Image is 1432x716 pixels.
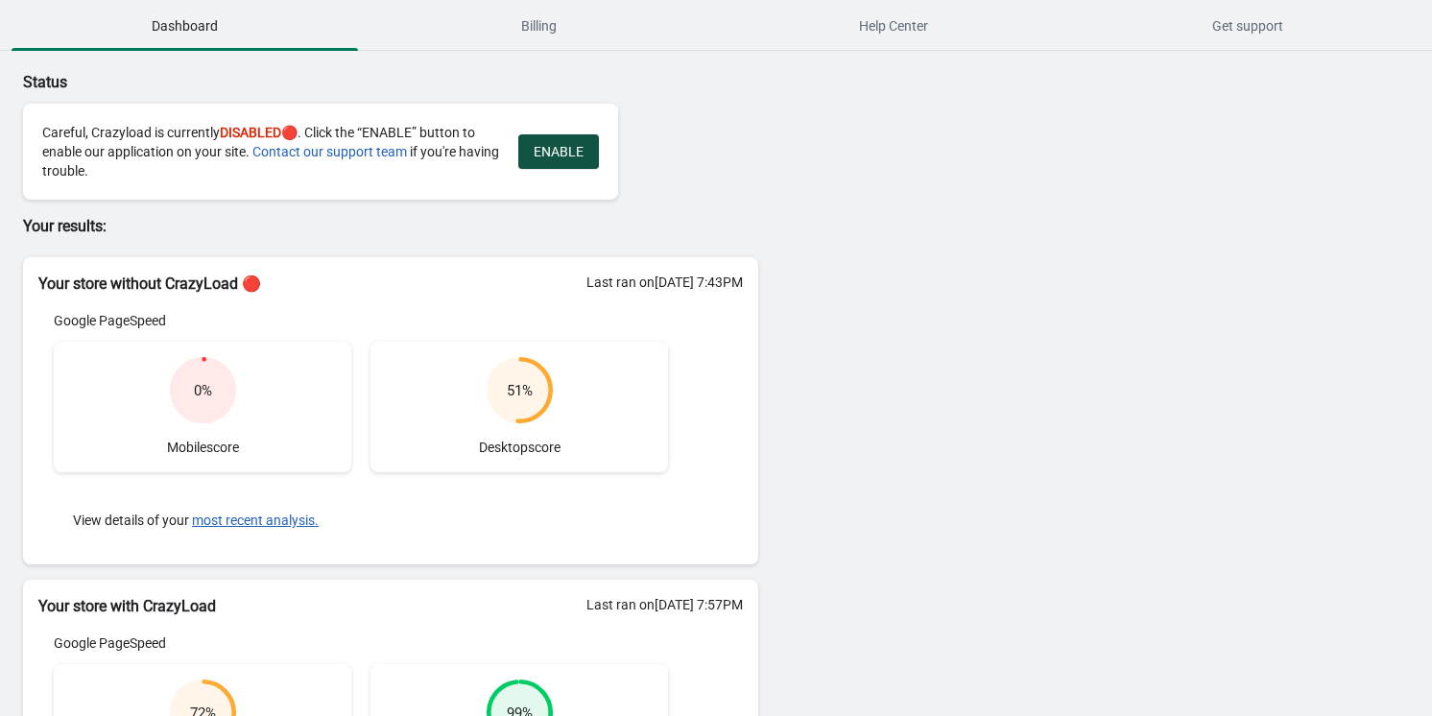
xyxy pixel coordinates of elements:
[54,633,668,653] div: Google PageSpeed
[720,9,1066,43] span: Help Center
[54,491,668,549] div: View details of your
[507,381,533,400] div: 51 %
[1074,9,1420,43] span: Get support
[38,273,743,296] h2: Your store without CrazyLoad 🔴
[54,342,351,472] div: Mobile score
[12,9,358,43] span: Dashboard
[586,273,743,292] div: Last ran on [DATE] 7:43PM
[366,9,712,43] span: Billing
[38,595,743,618] h2: Your store with CrazyLoad
[370,342,668,472] div: Desktop score
[192,513,319,528] button: most recent analysis.
[534,144,584,159] span: ENABLE
[8,1,362,51] button: Dashboard
[220,125,281,140] span: DISABLED
[23,71,758,94] p: Status
[518,134,599,169] button: ENABLE
[23,215,758,238] p: Your results:
[54,311,668,330] div: Google PageSpeed
[194,381,212,400] div: 0 %
[586,595,743,614] div: Last ran on [DATE] 7:57PM
[42,123,499,180] div: Careful, Crazyload is currently 🔴. Click the “ENABLE” button to enable our application on your si...
[252,144,407,159] a: Contact our support team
